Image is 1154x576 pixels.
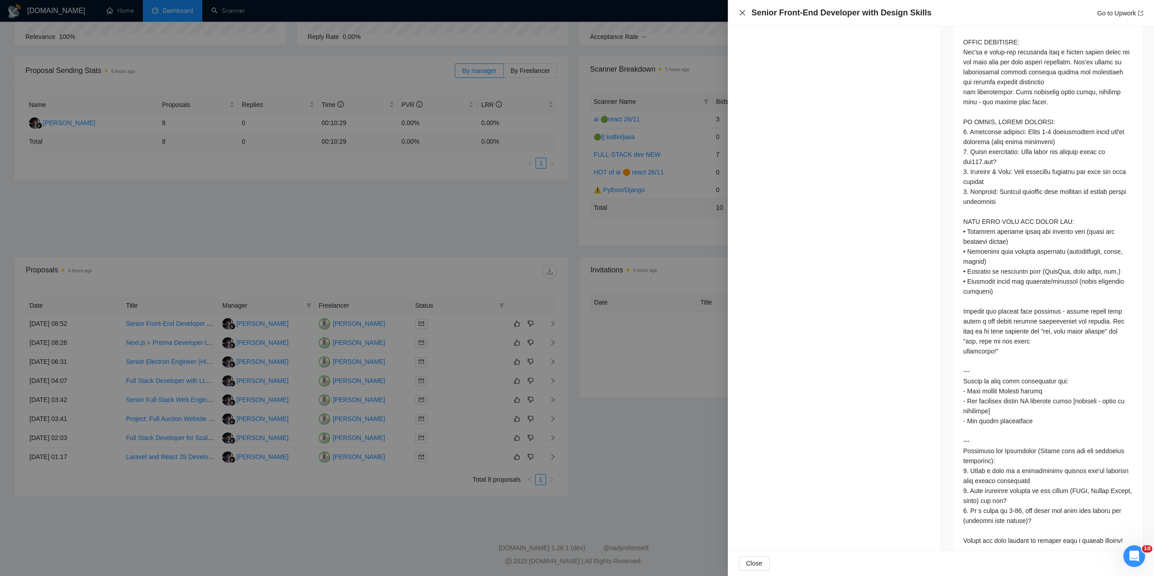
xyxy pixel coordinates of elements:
[739,556,769,571] button: Close
[746,558,762,568] span: Close
[1138,10,1143,16] span: export
[739,9,746,17] button: Close
[751,7,931,19] h4: Senior Front-End Developer with Design Skills
[739,9,746,16] span: close
[1097,10,1143,17] a: Go to Upworkexport
[1123,545,1145,567] iframe: Intercom live chat
[1142,545,1152,552] span: 10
